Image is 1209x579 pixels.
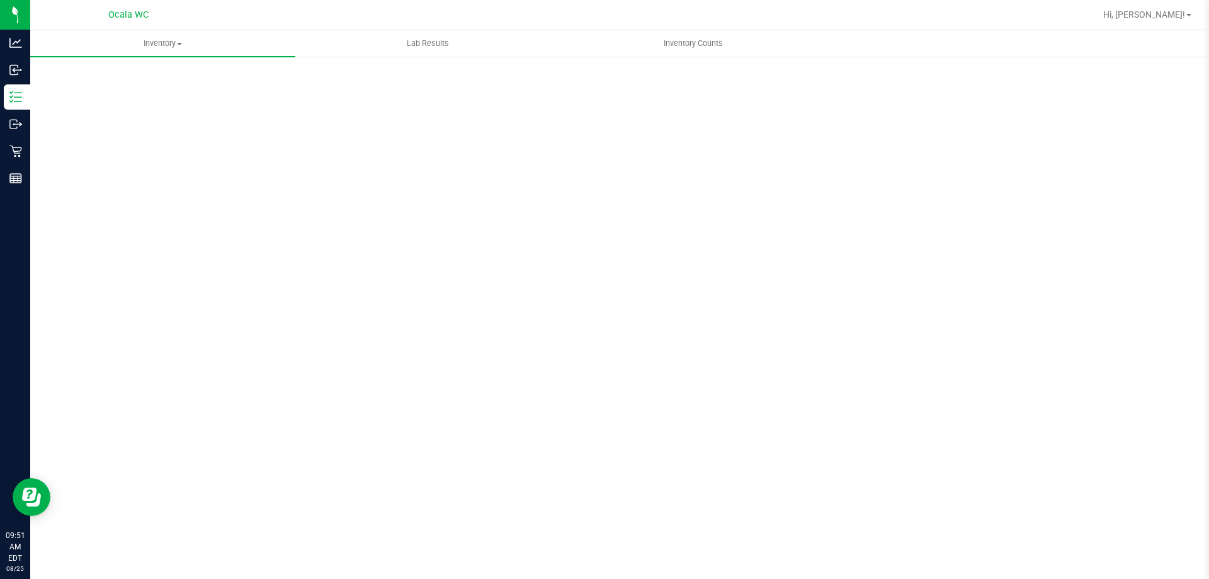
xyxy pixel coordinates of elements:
[9,91,22,103] inline-svg: Inventory
[1103,9,1185,20] span: Hi, [PERSON_NAME]!
[13,478,50,516] iframe: Resource center
[9,37,22,49] inline-svg: Analytics
[9,64,22,76] inline-svg: Inbound
[9,145,22,158] inline-svg: Retail
[6,564,25,573] p: 08/25
[295,30,560,57] a: Lab Results
[390,38,466,49] span: Lab Results
[9,118,22,130] inline-svg: Outbound
[30,38,295,49] span: Inventory
[108,9,149,20] span: Ocala WC
[6,530,25,564] p: 09:51 AM EDT
[9,172,22,185] inline-svg: Reports
[30,30,295,57] a: Inventory
[560,30,826,57] a: Inventory Counts
[647,38,740,49] span: Inventory Counts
